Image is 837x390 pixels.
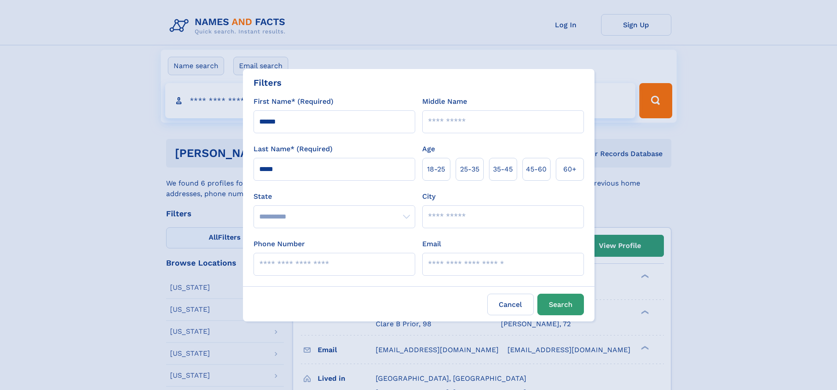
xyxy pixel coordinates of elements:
label: Last Name* (Required) [254,144,333,154]
label: First Name* (Required) [254,96,333,107]
span: 45‑60 [526,164,547,175]
label: Age [422,144,435,154]
label: City [422,191,435,202]
label: Middle Name [422,96,467,107]
label: Phone Number [254,239,305,249]
span: 60+ [563,164,576,175]
label: State [254,191,415,202]
span: 25‑35 [460,164,479,175]
span: 35‑45 [493,164,513,175]
span: 18‑25 [427,164,445,175]
label: Email [422,239,441,249]
label: Cancel [487,294,534,315]
button: Search [537,294,584,315]
div: Filters [254,76,282,89]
